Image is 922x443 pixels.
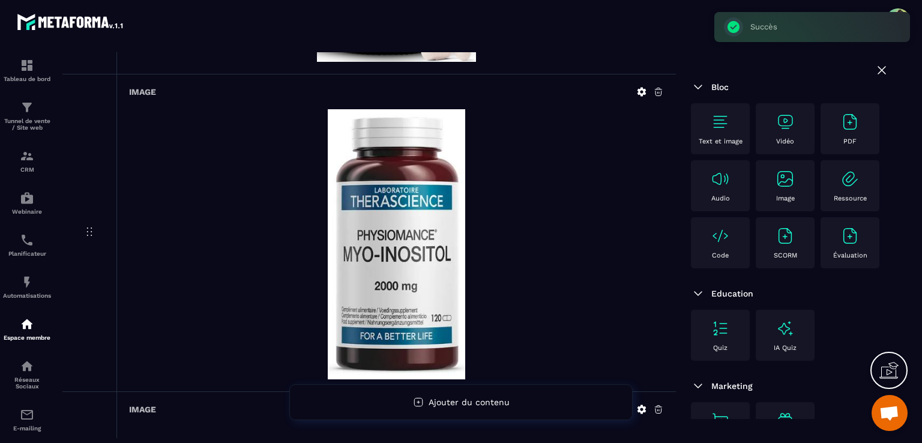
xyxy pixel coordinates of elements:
p: Tunnel de vente / Site web [3,118,51,131]
a: Ouvrir le chat [872,395,908,431]
img: automations [20,191,34,205]
p: Webinaire [3,208,51,215]
p: Automatisations [3,292,51,299]
img: text-image [776,411,795,430]
p: Code [712,252,729,259]
img: scheduler [20,233,34,247]
img: arrow-down [691,80,705,94]
p: Image [776,194,795,202]
a: formationformationTableau de bord [3,49,51,91]
p: Ressource [834,194,867,202]
p: Réseaux Sociaux [3,376,51,390]
p: CRM [3,166,51,173]
p: Planificateur [3,250,51,257]
img: arrow-down [691,379,705,393]
img: text-image no-wra [776,226,795,246]
img: automations [20,317,34,331]
p: Tableau de bord [3,76,51,82]
img: text-image no-wra [711,411,730,430]
img: text-image no-wra [711,169,730,188]
span: Marketing [711,381,753,391]
p: SCORM [774,252,797,259]
img: formation [20,149,34,163]
img: email [20,408,34,422]
a: social-networksocial-networkRéseaux Sociaux [3,350,51,399]
img: formation [20,58,34,73]
img: text-image no-wra [711,112,730,131]
p: Text et image [699,137,743,145]
span: Education [711,289,753,298]
a: automationsautomationsAutomatisations [3,266,51,308]
p: Évaluation [833,252,867,259]
img: text-image no-wra [840,226,860,246]
img: text-image no-wra [840,112,860,131]
a: schedulerschedulerPlanificateur [3,224,51,266]
img: text-image no-wra [776,169,795,188]
p: Quiz [713,344,728,352]
img: logo [17,11,125,32]
img: text-image no-wra [776,112,795,131]
a: automationsautomationsWebinaire [3,182,51,224]
img: arrow-down [691,286,705,301]
h6: Image [129,87,156,97]
img: text-image no-wra [840,169,860,188]
p: PDF [843,137,857,145]
a: automationsautomationsEspace membre [3,308,51,350]
a: formationformationTunnel de vente / Site web [3,91,51,140]
a: formationformationCRM [3,140,51,182]
span: Bloc [711,82,729,92]
p: Audio [711,194,730,202]
p: Espace membre [3,334,51,341]
p: IA Quiz [774,344,797,352]
img: social-network [20,359,34,373]
img: automations [20,275,34,289]
span: Ajouter du contenu [429,397,510,407]
img: background [328,109,465,379]
img: text-image no-wra [711,226,730,246]
img: text-image [776,319,795,338]
img: formation [20,100,34,115]
img: text-image no-wra [711,319,730,338]
p: Vidéo [776,137,794,145]
a: emailemailE-mailing [3,399,51,441]
p: E-mailing [3,425,51,432]
h6: Image [129,405,156,414]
